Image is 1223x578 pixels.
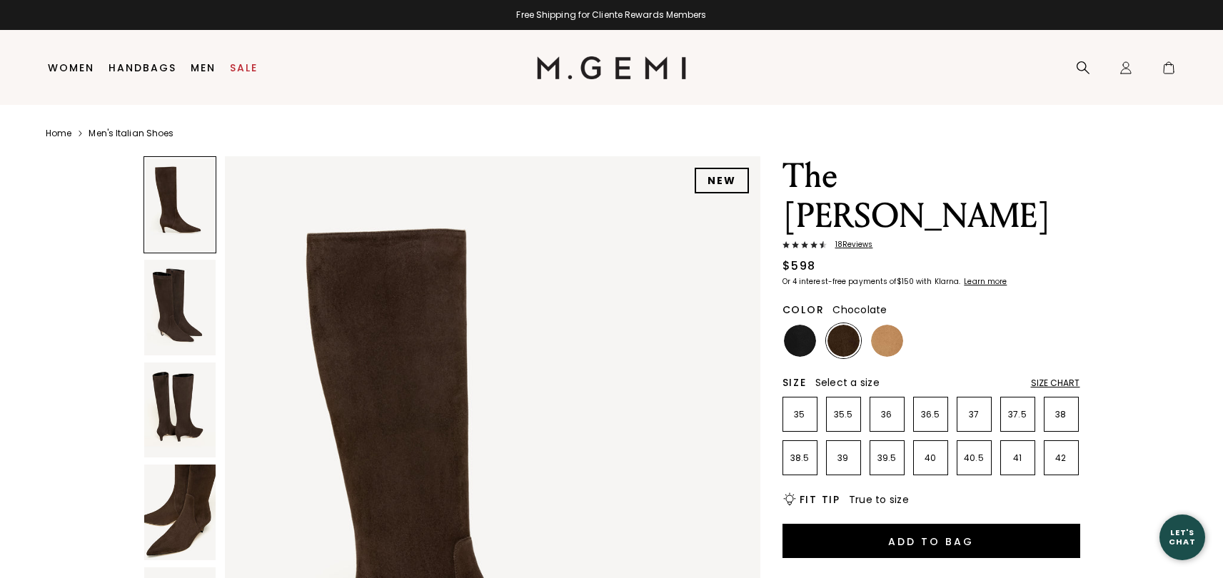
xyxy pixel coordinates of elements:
[782,156,1080,236] h1: The [PERSON_NAME]
[537,56,686,79] img: M.Gemi
[144,362,216,458] img: The Tina
[1045,409,1078,420] p: 38
[782,304,825,315] h2: Color
[1045,452,1078,464] p: 42
[870,452,904,464] p: 39.5
[782,258,816,275] div: $598
[827,452,860,464] p: 39
[870,409,904,420] p: 36
[815,375,880,390] span: Select a size
[191,62,216,73] a: Men
[46,128,71,139] a: Home
[782,524,1080,558] button: Add to Bag
[871,325,903,357] img: Biscuit
[897,276,914,287] klarna-placement-style-amount: $150
[964,276,1007,287] klarna-placement-style-cta: Learn more
[827,409,860,420] p: 35.5
[1159,528,1205,546] div: Let's Chat
[784,325,816,357] img: Black
[800,494,840,505] h2: Fit Tip
[962,278,1007,286] a: Learn more
[782,240,1080,252] a: 18Reviews
[827,240,873,249] span: 18 Review s
[957,452,991,464] p: 40.5
[48,62,94,73] a: Women
[230,62,258,73] a: Sale
[916,276,962,287] klarna-placement-style-body: with Klarna
[827,325,860,357] img: Chocolate
[783,409,817,420] p: 35
[849,492,909,507] span: True to size
[109,62,176,73] a: Handbags
[914,409,947,420] p: 36.5
[914,452,947,464] p: 40
[144,260,216,355] img: The Tina
[1031,377,1080,389] div: Size Chart
[832,303,887,317] span: Chocolate
[1001,452,1035,464] p: 41
[783,452,817,464] p: 38.5
[1001,409,1035,420] p: 37.5
[695,168,749,193] div: NEW
[89,128,173,139] a: Men's Italian Shoes
[782,276,897,287] klarna-placement-style-body: Or 4 interest-free payments of
[782,377,807,388] h2: Size
[957,409,991,420] p: 37
[144,465,216,560] img: The Tina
